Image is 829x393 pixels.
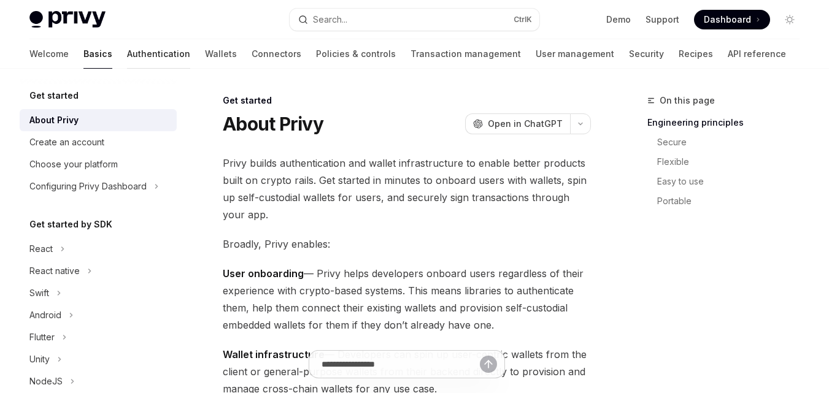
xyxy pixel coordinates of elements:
[480,356,497,373] button: Send message
[488,118,563,130] span: Open in ChatGPT
[629,39,664,69] a: Security
[29,286,49,300] div: Swift
[29,242,53,256] div: React
[290,9,540,31] button: Search...CtrlK
[704,13,751,26] span: Dashboard
[223,155,591,223] span: Privy builds authentication and wallet infrastructure to enable better products built on crypto r...
[29,39,69,69] a: Welcome
[29,157,118,172] div: Choose your platform
[411,39,521,69] a: Transaction management
[514,15,532,25] span: Ctrl K
[20,109,177,131] a: About Privy
[29,352,50,367] div: Unity
[29,113,79,128] div: About Privy
[465,113,570,134] button: Open in ChatGPT
[313,12,347,27] div: Search...
[29,264,80,278] div: React native
[223,94,591,107] div: Get started
[20,153,177,175] a: Choose your platform
[657,191,809,211] a: Portable
[223,235,591,253] span: Broadly, Privy enables:
[316,39,396,69] a: Policies & controls
[83,39,112,69] a: Basics
[252,39,301,69] a: Connectors
[29,88,79,103] h5: Get started
[657,132,809,152] a: Secure
[29,135,104,150] div: Create an account
[29,11,106,28] img: light logo
[657,172,809,191] a: Easy to use
[679,39,713,69] a: Recipes
[694,10,770,29] a: Dashboard
[728,39,786,69] a: API reference
[223,265,591,334] span: — Privy helps developers onboard users regardless of their experience with crypto-based systems. ...
[223,113,323,135] h1: About Privy
[29,217,112,232] h5: Get started by SDK
[223,267,304,280] strong: User onboarding
[29,330,55,345] div: Flutter
[20,131,177,153] a: Create an account
[646,13,679,26] a: Support
[660,93,715,108] span: On this page
[29,308,61,322] div: Android
[780,10,800,29] button: Toggle dark mode
[647,113,809,132] a: Engineering principles
[606,13,631,26] a: Demo
[29,179,147,194] div: Configuring Privy Dashboard
[536,39,614,69] a: User management
[127,39,190,69] a: Authentication
[205,39,237,69] a: Wallets
[29,374,63,389] div: NodeJS
[657,152,809,172] a: Flexible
